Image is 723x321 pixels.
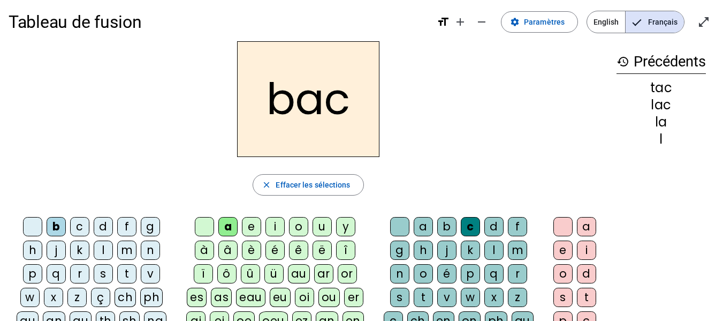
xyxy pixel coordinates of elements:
div: ph [140,288,163,307]
div: a [414,217,433,236]
div: g [390,241,409,260]
div: es [187,288,207,307]
div: c [461,217,480,236]
div: v [141,264,160,283]
div: h [23,241,42,260]
span: Effacer les sélections [276,178,350,191]
div: c [70,217,89,236]
div: k [461,241,480,260]
h1: Tableau de fusion [9,5,428,39]
span: Français [626,11,684,33]
div: ar [314,264,333,283]
mat-icon: open_in_full [697,16,710,28]
div: a [218,217,238,236]
button: Entrer en plein écran [693,11,714,33]
div: y [336,217,355,236]
div: m [508,241,527,260]
div: ü [264,264,284,283]
button: Effacer les sélections [253,174,363,196]
div: ï [194,264,213,283]
div: p [461,264,480,283]
div: z [508,288,527,307]
div: o [414,264,433,283]
div: i [577,241,596,260]
mat-icon: add [454,16,467,28]
div: i [265,217,285,236]
div: n [390,264,409,283]
div: r [70,264,89,283]
div: s [553,288,573,307]
div: ë [313,241,332,260]
div: au [288,264,310,283]
div: l [484,241,504,260]
div: é [265,241,285,260]
div: p [23,264,42,283]
div: â [218,241,238,260]
button: Paramètres [501,11,578,33]
div: x [44,288,63,307]
div: ou [318,288,340,307]
div: q [484,264,504,283]
div: j [47,241,66,260]
div: n [141,241,160,260]
div: lac [617,99,706,111]
div: g [141,217,160,236]
span: English [587,11,625,33]
mat-icon: history [617,55,629,68]
div: h [414,241,433,260]
div: la [617,116,706,129]
div: er [344,288,363,307]
div: l [94,241,113,260]
div: w [461,288,480,307]
div: é [437,264,456,283]
div: û [241,264,260,283]
div: d [484,217,504,236]
div: eau [236,288,265,307]
button: Augmenter la taille de la police [450,11,471,33]
div: eu [270,288,291,307]
button: Diminuer la taille de la police [471,11,492,33]
div: j [437,241,456,260]
div: ch [115,288,136,307]
div: f [117,217,136,236]
div: f [508,217,527,236]
div: o [553,264,573,283]
div: z [67,288,87,307]
div: s [390,288,409,307]
div: ô [217,264,237,283]
div: b [47,217,66,236]
mat-icon: format_size [437,16,450,28]
div: k [70,241,89,260]
div: u [313,217,332,236]
div: e [242,217,261,236]
div: or [338,264,357,283]
div: tac [617,81,706,94]
div: ê [289,241,308,260]
div: oi [295,288,314,307]
div: b [437,217,456,236]
div: w [20,288,40,307]
div: d [94,217,113,236]
div: e [553,241,573,260]
span: Paramètres [524,16,565,28]
div: î [336,241,355,260]
div: v [437,288,456,307]
div: d [577,264,596,283]
mat-icon: close [262,180,271,190]
div: as [211,288,232,307]
div: t [414,288,433,307]
mat-icon: remove [475,16,488,28]
div: l [617,133,706,146]
h3: Précédents [617,50,706,74]
div: o [289,217,308,236]
div: t [577,288,596,307]
h2: bac [237,41,379,157]
div: t [117,264,136,283]
div: r [508,264,527,283]
div: ç [91,288,110,307]
div: a [577,217,596,236]
mat-icon: settings [510,17,520,27]
div: x [484,288,504,307]
div: è [242,241,261,260]
div: m [117,241,136,260]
